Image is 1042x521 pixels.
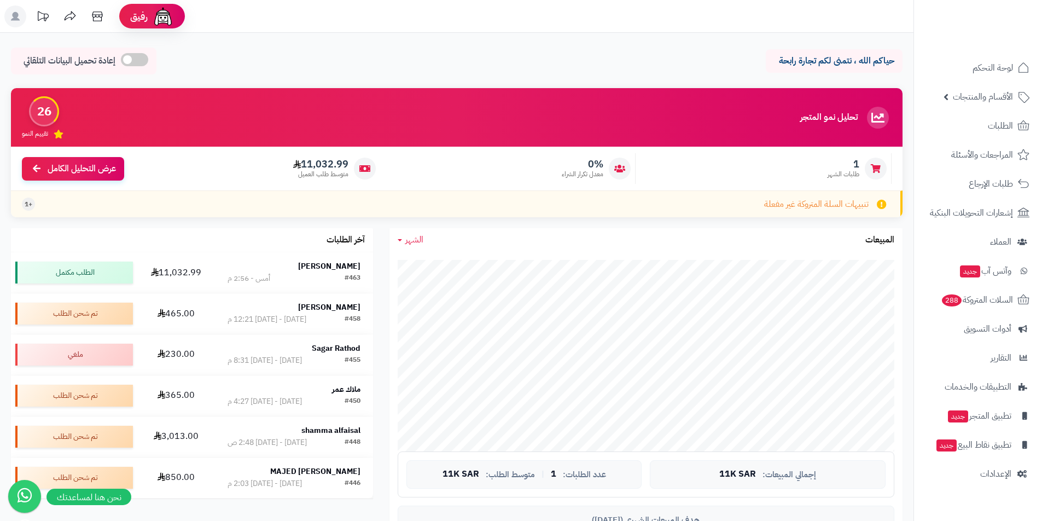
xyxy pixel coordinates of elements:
p: حياكم الله ، نتمنى لكم تجارة رابحة [774,55,894,67]
span: وآتس آب [959,263,1011,279]
span: 0% [562,158,603,170]
span: التطبيقات والخدمات [945,379,1011,395]
div: #463 [345,273,360,284]
span: 1 [551,470,556,479]
img: ai-face.png [152,5,174,27]
span: | [542,470,544,478]
span: متوسط الطلب: [486,470,535,479]
span: +1 [25,200,32,209]
a: السلات المتروكة288 [921,287,1035,313]
span: 11K SAR [719,470,756,479]
span: عدد الطلبات: [563,470,606,479]
img: logo-2.png [968,23,1032,46]
div: #446 [345,478,360,489]
a: تحديثات المنصة [29,5,56,30]
span: التقارير [991,350,1011,366]
span: لوحة التحكم [973,60,1013,76]
span: 1 [828,158,859,170]
span: تقييم النمو [22,129,48,138]
strong: ملاك عمر [332,384,360,395]
span: الأقسام والمنتجات [953,89,1013,105]
div: #450 [345,396,360,407]
strong: MAJED [PERSON_NAME] [270,466,360,477]
h3: تحليل نمو المتجر [800,113,858,123]
div: [DATE] - [DATE] 2:03 م [228,478,302,489]
span: الشهر [405,233,423,246]
div: تم شحن الطلب [15,467,133,489]
span: تنبيهات السلة المتروكة غير مفعلة [764,198,869,211]
a: إشعارات التحويلات البنكية [921,200,1035,226]
a: عرض التحليل الكامل [22,157,124,181]
span: 11,032.99 [293,158,348,170]
span: عرض التحليل الكامل [48,163,116,175]
a: طلبات الإرجاع [921,171,1035,197]
div: تم شحن الطلب [15,303,133,325]
td: 230.00 [137,334,215,375]
a: العملاء [921,229,1035,255]
a: تطبيق المتجرجديد [921,403,1035,429]
span: طلبات الشهر [828,170,859,179]
span: جديد [960,265,980,277]
td: 3,013.00 [137,416,215,457]
span: 288 [941,294,962,307]
div: [DATE] - [DATE] 2:48 ص [228,437,307,448]
strong: Sagar Rathod [312,343,360,354]
a: التطبيقات والخدمات [921,374,1035,400]
strong: [PERSON_NAME] [298,302,360,313]
div: أمس - 2:56 م [228,273,270,284]
span: إعادة تحميل البيانات التلقائي [24,55,115,67]
div: تم شحن الطلب [15,385,133,407]
span: رفيق [130,10,148,23]
span: جديد [936,439,957,451]
a: وآتس آبجديد [921,258,1035,284]
span: تطبيق المتجر [947,408,1011,424]
h3: المبيعات [865,235,894,245]
span: إجمالي المبيعات: [762,470,816,479]
div: ملغي [15,344,133,366]
a: أدوات التسويق [921,316,1035,342]
strong: [PERSON_NAME] [298,260,360,272]
span: المراجعات والأسئلة [951,147,1013,163]
div: #448 [345,437,360,448]
div: #455 [345,355,360,366]
a: الإعدادات [921,461,1035,487]
div: الطلب مكتمل [15,262,133,283]
a: تطبيق نقاط البيعجديد [921,432,1035,458]
a: الطلبات [921,113,1035,139]
span: الإعدادات [980,466,1011,482]
a: التقارير [921,345,1035,371]
span: العملاء [990,234,1011,250]
td: 850.00 [137,458,215,498]
div: [DATE] - [DATE] 4:27 م [228,396,302,407]
span: إشعارات التحويلات البنكية [930,205,1013,221]
div: [DATE] - [DATE] 12:21 م [228,314,306,325]
span: متوسط طلب العميل [293,170,348,179]
a: الشهر [398,234,423,246]
h3: آخر الطلبات [327,235,365,245]
span: معدل تكرار الشراء [562,170,603,179]
span: طلبات الإرجاع [969,176,1013,192]
td: 365.00 [137,375,215,416]
span: الطلبات [988,118,1013,134]
a: المراجعات والأسئلة [921,142,1035,168]
td: 11,032.99 [137,252,215,293]
span: تطبيق نقاط البيع [935,437,1011,453]
span: 11K SAR [443,470,479,479]
div: تم شحن الطلب [15,426,133,448]
td: 465.00 [137,293,215,334]
div: [DATE] - [DATE] 8:31 م [228,355,302,366]
strong: shamma alfaisal [301,425,360,436]
span: السلات المتروكة [941,292,1013,308]
a: لوحة التحكم [921,55,1035,81]
span: أدوات التسويق [964,321,1011,337]
div: #458 [345,314,360,325]
span: جديد [948,410,968,422]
